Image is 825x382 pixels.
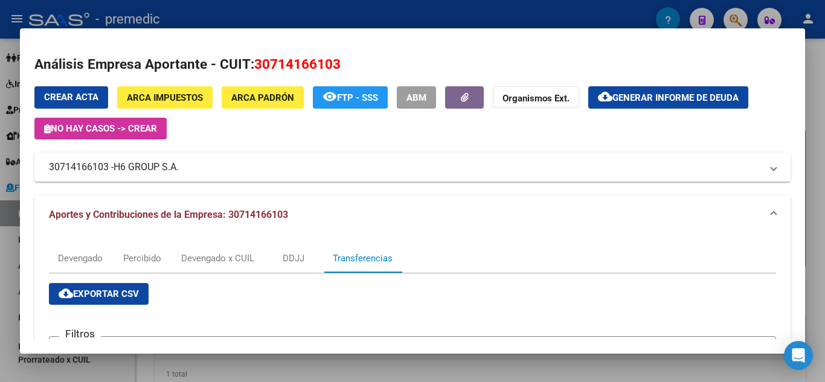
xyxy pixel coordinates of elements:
span: Exportar CSV [59,288,139,299]
span: 30714166103 [254,56,341,72]
mat-icon: remove_red_eye [323,89,337,104]
div: DDJJ [283,252,304,265]
div: Devengado x CUIL [181,252,254,265]
strong: Organismos Ext. [502,93,570,104]
button: ARCA Impuestos [117,86,213,109]
mat-panel-title: 30714166103 - [49,160,762,174]
div: Open Intercom Messenger [784,341,813,370]
button: No hay casos -> Crear [34,118,167,139]
span: H6 GROUP S.A. [114,160,179,174]
button: ABM [397,86,436,109]
mat-expansion-panel-header: 30714166103 -H6 GROUP S.A. [34,153,791,182]
button: Crear Acta [34,86,108,109]
span: Generar informe de deuda [612,92,739,103]
span: FTP - SSS [337,92,378,103]
button: ARCA Padrón [222,86,304,109]
mat-icon: cloud_download [598,89,612,104]
mat-expansion-panel-header: Aportes y Contribuciones de la Empresa: 30714166103 [34,196,791,234]
span: ABM [406,92,426,103]
button: Organismos Ext. [493,86,579,109]
div: Transferencias [333,252,393,265]
div: Devengado [58,252,103,265]
h3: Filtros [59,327,101,340]
button: Exportar CSV [49,283,149,305]
button: Generar informe de deuda [588,86,748,109]
button: FTP - SSS [313,86,388,109]
mat-icon: cloud_download [59,286,73,301]
span: No hay casos -> Crear [44,123,157,134]
h2: Análisis Empresa Aportante - CUIT: [34,54,791,75]
span: ARCA Padrón [231,92,294,103]
span: ARCA Impuestos [127,92,203,103]
span: Crear Acta [44,92,98,103]
div: Percibido [123,252,161,265]
span: Aportes y Contribuciones de la Empresa: 30714166103 [49,209,288,220]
